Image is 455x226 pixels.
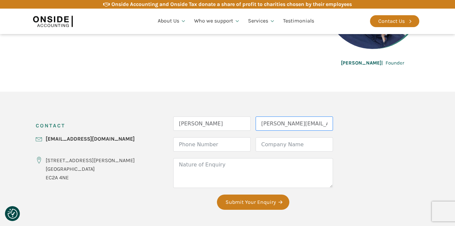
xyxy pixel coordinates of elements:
[36,116,65,135] h3: CONTACT
[173,137,251,152] input: Phone Number
[256,116,333,131] input: Email
[370,15,419,27] a: Contact Us
[154,10,190,32] a: About Us
[173,116,251,131] input: Name
[46,135,135,143] a: [EMAIL_ADDRESS][DOMAIN_NAME]
[279,10,318,32] a: Testimonials
[341,60,382,66] b: [PERSON_NAME]
[46,156,135,182] div: [STREET_ADDRESS][PERSON_NAME] [GEOGRAPHIC_DATA] EC2A 4NE
[256,137,333,152] input: Company Name
[8,209,18,219] button: Consent Preferences
[378,17,405,25] div: Contact Us
[217,195,289,210] button: Submit Your Enquiry
[33,14,73,29] img: Onside Accounting
[190,10,244,32] a: Who we support
[173,158,333,188] textarea: Nature of Enquiry
[8,209,18,219] img: Revisit consent button
[244,10,279,32] a: Services
[341,59,404,67] div: | Founder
